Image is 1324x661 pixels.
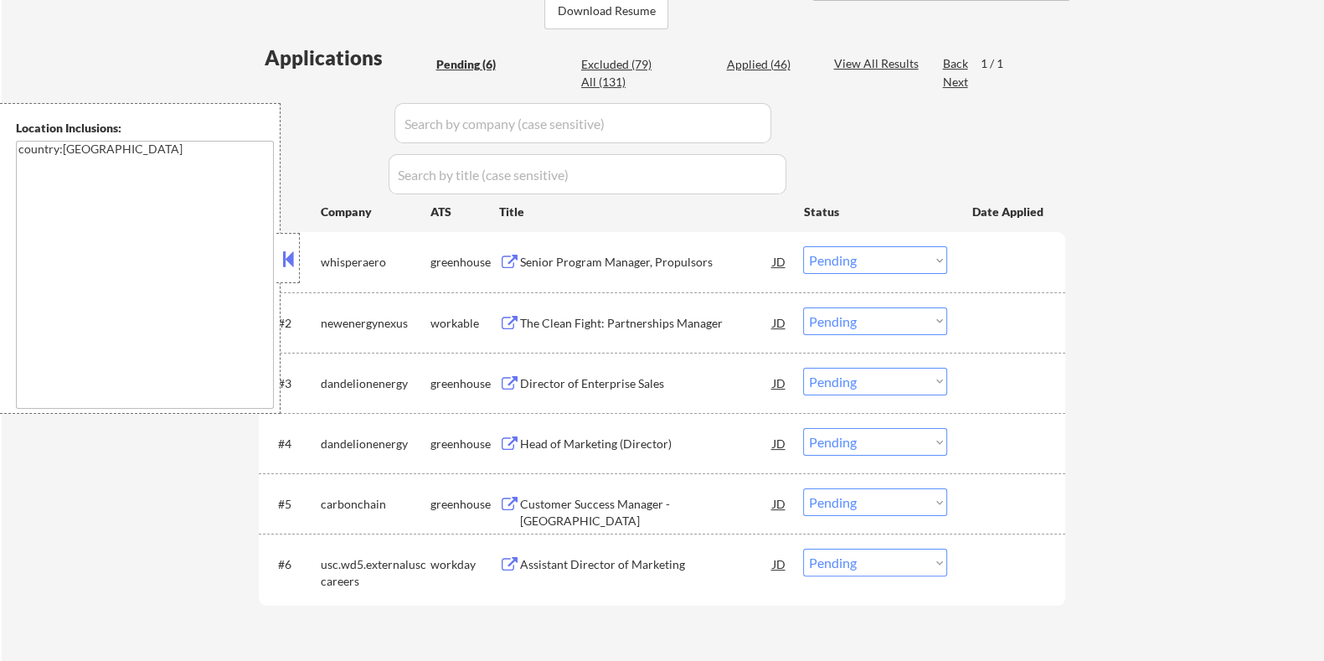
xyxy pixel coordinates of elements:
div: Excluded (79) [581,56,665,73]
div: workday [430,556,498,573]
div: Applications [264,48,430,68]
div: greenhouse [430,496,498,513]
div: dandelionenergy [320,375,430,392]
input: Search by company (case sensitive) [394,103,771,143]
div: JD [770,368,787,398]
div: Customer Success Manager - [GEOGRAPHIC_DATA] [519,496,772,529]
div: Head of Marketing (Director) [519,436,772,452]
div: newenergynexus [320,315,430,332]
input: Search by title (case sensitive) [389,154,786,194]
div: carbonchain [320,496,430,513]
div: Applied (46) [726,56,810,73]
div: Assistant Director of Marketing [519,556,772,573]
div: The Clean Fight: Partnerships Manager [519,315,772,332]
div: #4 [277,436,307,452]
div: View All Results [833,55,923,72]
div: JD [770,549,787,579]
div: Next [942,74,969,90]
div: Director of Enterprise Sales [519,375,772,392]
div: usc.wd5.externalusccareers [320,556,430,589]
div: JD [770,246,787,276]
div: Company [320,204,430,220]
div: dandelionenergy [320,436,430,452]
div: workable [430,315,498,332]
div: #5 [277,496,307,513]
div: Pending (6) [435,56,519,73]
div: Senior Program Manager, Propulsors [519,254,772,271]
div: Location Inclusions: [16,120,274,137]
div: Date Applied [971,204,1045,220]
div: All (131) [581,74,665,90]
div: Status [803,196,947,226]
div: JD [770,488,787,519]
div: whisperaero [320,254,430,271]
div: Title [498,204,787,220]
div: JD [770,307,787,338]
div: JD [770,428,787,458]
div: #6 [277,556,307,573]
div: ATS [430,204,498,220]
div: greenhouse [430,436,498,452]
div: greenhouse [430,254,498,271]
div: Back [942,55,969,72]
div: 1 / 1 [980,55,1018,72]
div: greenhouse [430,375,498,392]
